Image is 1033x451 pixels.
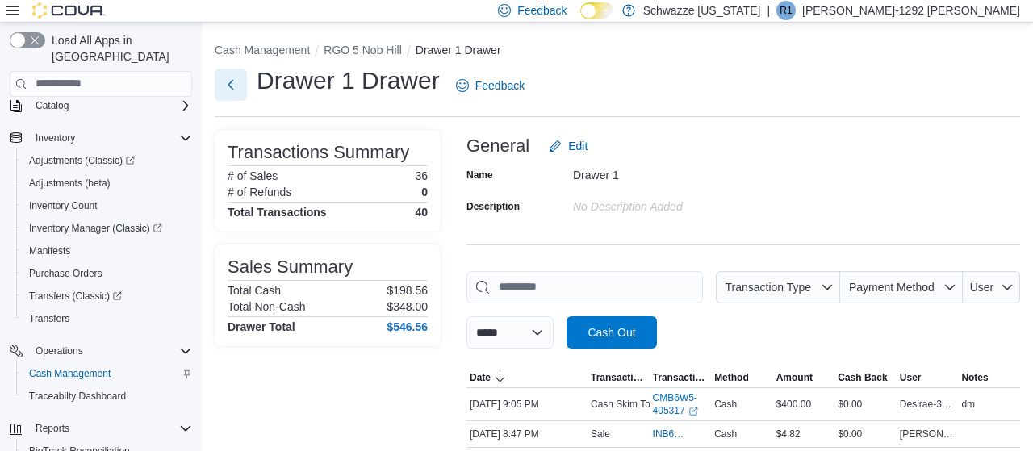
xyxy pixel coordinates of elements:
h3: Transactions Summary [228,143,409,162]
button: Transaction # [650,368,712,387]
a: Purchase Orders [23,264,109,283]
span: Cash Back [838,371,887,384]
p: $348.00 [387,300,428,313]
button: User [897,368,959,387]
span: Payment Method [849,281,935,294]
span: Amount [776,371,813,384]
span: Transaction Type [725,281,811,294]
span: [PERSON_NAME]-3854 [PERSON_NAME] [900,428,956,441]
span: Adjustments (beta) [23,173,192,193]
svg: External link [688,407,698,416]
a: Inventory Manager (Classic) [16,217,199,240]
span: Inventory [36,132,75,144]
span: Transfers [29,312,69,325]
button: Transfers [16,307,199,330]
span: Cash [714,428,737,441]
button: Manifests [16,240,199,262]
button: RGO 5 Nob Hill [324,44,401,56]
a: Adjustments (Classic) [23,151,141,170]
button: Method [711,368,773,387]
span: Transfers [23,309,192,328]
label: Description [466,200,520,213]
p: [PERSON_NAME]-1292 [PERSON_NAME] [802,1,1020,20]
div: [DATE] 9:05 PM [466,395,588,414]
h4: 40 [415,206,428,219]
a: Feedback [450,69,531,102]
button: Reports [3,417,199,440]
span: Operations [29,341,192,361]
span: Transfers (Classic) [23,286,192,306]
h3: General [466,136,529,156]
span: Feedback [475,77,525,94]
span: Catalog [36,99,69,112]
span: Traceabilty Dashboard [23,386,192,406]
span: $4.82 [776,428,801,441]
button: Cash Management [16,362,199,385]
h4: $546.56 [387,320,428,333]
img: Cova [32,2,105,19]
a: Adjustments (beta) [23,173,117,193]
p: Cash Skim To Safe [591,398,673,411]
span: dm [961,398,975,411]
div: No Description added [573,194,789,213]
button: Date [466,368,588,387]
h6: Total Cash [228,284,281,297]
h6: Total Non-Cash [228,300,306,313]
span: Reports [36,422,69,435]
button: Catalog [29,96,75,115]
button: Payment Method [840,271,963,303]
button: Purchase Orders [16,262,199,285]
span: Dark Mode [580,19,581,20]
a: Transfers (Classic) [16,285,199,307]
p: 0 [421,186,428,198]
span: Inventory Manager (Classic) [23,219,192,238]
div: [DATE] 8:47 PM [466,424,588,444]
p: $198.56 [387,284,428,297]
div: $0.00 [834,395,897,414]
span: User [900,371,922,384]
span: Cash Management [29,367,111,380]
span: Adjustments (Classic) [29,154,135,167]
span: Transaction Type [591,371,646,384]
p: | [767,1,770,20]
button: Cash Back [834,368,897,387]
span: Transaction # [653,371,709,384]
a: Inventory Manager (Classic) [23,219,169,238]
span: Adjustments (Classic) [23,151,192,170]
span: Inventory Count [29,199,98,212]
button: Notes [958,368,1020,387]
span: Desirae-3861 [PERSON_NAME] [900,398,956,411]
button: Transaction Type [716,271,840,303]
label: Name [466,169,493,182]
span: Adjustments (beta) [29,177,111,190]
input: This is a search bar. As you type, the results lower in the page will automatically filter. [466,271,703,303]
button: Inventory [3,127,199,149]
span: Cash [714,398,737,411]
button: Reports [29,419,76,438]
button: Amount [773,368,835,387]
h6: # of Sales [228,169,278,182]
button: Drawer 1 Drawer [416,44,501,56]
span: Operations [36,345,83,357]
a: Transfers [23,309,76,328]
button: Next [215,69,247,101]
button: Operations [29,341,90,361]
span: Inventory [29,128,192,148]
span: Date [470,371,491,384]
span: Manifests [29,244,70,257]
h1: Drawer 1 Drawer [257,65,440,97]
button: Inventory Count [16,194,199,217]
button: Transaction Type [588,368,650,387]
span: Reports [29,419,192,438]
p: Schwazze [US_STATE] [643,1,761,20]
span: Inventory Manager (Classic) [29,222,162,235]
span: Cash Management [23,364,192,383]
h6: # of Refunds [228,186,291,198]
button: Inventory [29,128,82,148]
h3: Sales Summary [228,257,353,277]
button: Cash Management [215,44,310,56]
button: Traceabilty Dashboard [16,385,199,407]
div: Reggie-1292 Gutierrez [776,1,796,20]
a: Adjustments (Classic) [16,149,199,172]
div: $0.00 [834,424,897,444]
